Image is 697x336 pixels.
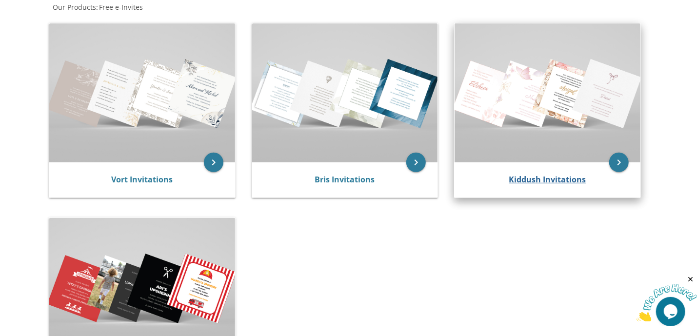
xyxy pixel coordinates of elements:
[98,2,143,12] a: Free e-Invites
[111,174,173,185] a: Vort Invitations
[406,153,426,172] a: keyboard_arrow_right
[99,2,143,12] span: Free e-Invites
[637,275,697,321] iframe: chat widget
[252,23,438,162] img: Bris Invitations
[455,23,640,162] img: Kiddush Invitations
[315,174,375,185] a: Bris Invitations
[509,174,586,185] a: Kiddush Invitations
[44,2,349,12] div: :
[52,2,96,12] a: Our Products
[49,23,235,162] img: Vort Invitations
[609,153,629,172] a: keyboard_arrow_right
[204,153,223,172] a: keyboard_arrow_right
